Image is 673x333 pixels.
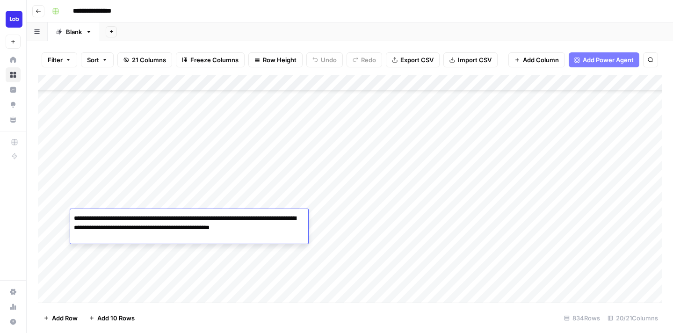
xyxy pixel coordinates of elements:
button: Redo [347,52,382,67]
a: Your Data [6,112,21,127]
button: Add Row [38,311,83,326]
button: Add Column [508,52,565,67]
div: 20/21 Columns [604,311,662,326]
button: Help + Support [6,314,21,329]
button: 21 Columns [117,52,172,67]
img: Lob Logo [6,11,22,28]
button: Import CSV [443,52,498,67]
span: Add 10 Rows [97,313,135,323]
span: Add Row [52,313,78,323]
button: Undo [306,52,343,67]
button: Add 10 Rows [83,311,140,326]
button: Freeze Columns [176,52,245,67]
button: Export CSV [386,52,440,67]
button: Filter [42,52,77,67]
button: Row Height [248,52,303,67]
button: Sort [81,52,114,67]
a: Blank [48,22,100,41]
span: Add Column [523,55,559,65]
span: Export CSV [400,55,434,65]
button: Workspace: Lob [6,7,21,31]
a: Home [6,52,21,67]
a: Usage [6,299,21,314]
span: Freeze Columns [190,55,239,65]
span: Filter [48,55,63,65]
a: Opportunities [6,97,21,112]
span: Sort [87,55,99,65]
span: Add Power Agent [583,55,634,65]
a: Settings [6,284,21,299]
button: Add Power Agent [569,52,639,67]
span: 21 Columns [132,55,166,65]
div: Blank [66,27,82,36]
a: Browse [6,67,21,82]
span: Row Height [263,55,297,65]
a: Insights [6,82,21,97]
div: 834 Rows [560,311,604,326]
span: Import CSV [458,55,492,65]
span: Redo [361,55,376,65]
span: Undo [321,55,337,65]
